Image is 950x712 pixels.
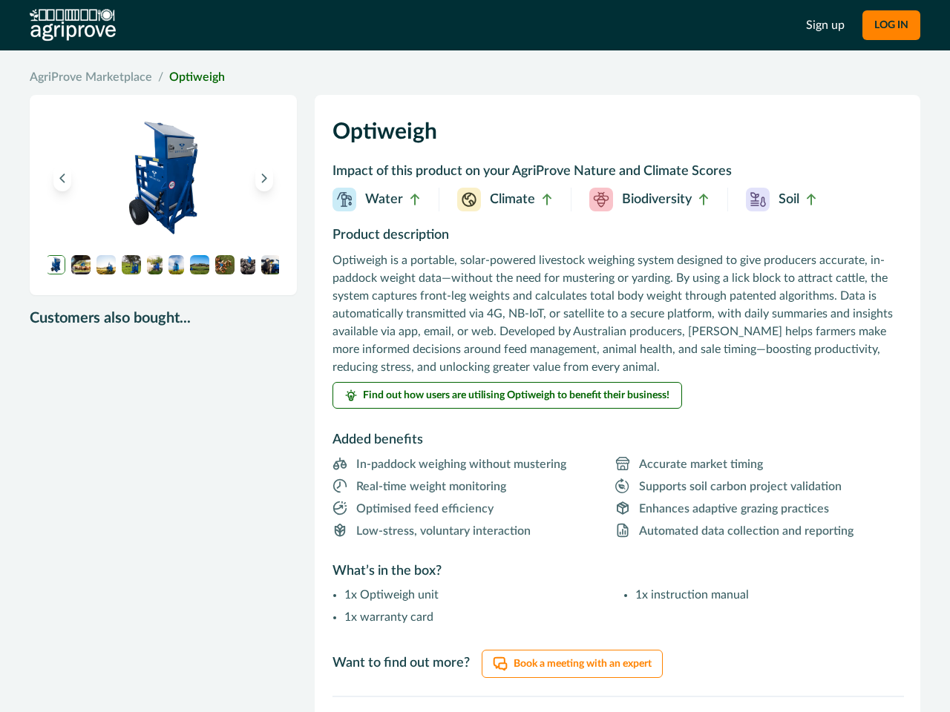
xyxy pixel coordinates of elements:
p: Accurate market timing [639,455,763,473]
a: Sign up [806,16,845,34]
img: An Optiweigh unit [46,255,65,274]
img: A screenshot of the Ready Graze application showing a 3D map of animal positions [168,255,184,274]
p: In-paddock weighing without mustering [356,455,566,473]
button: Next image [255,165,273,191]
p: Real-time weight monitoring [356,478,506,495]
span: / [158,68,163,86]
h2: Added benefits [332,415,902,455]
li: 1x warranty card [344,608,612,626]
p: Book a meeting with an expert [514,658,652,670]
nav: breadcrumb [30,68,920,86]
p: Climate [490,190,535,210]
h2: What’s in the box? [332,555,902,586]
img: A screenshot of the Ready Graze application showing a 3D map of animal positions [215,255,235,274]
li: 1x instruction manual [635,586,902,604]
a: Optiweigh [169,71,225,83]
h2: Impact of this product on your AgriProve Nature and Climate Scores [332,160,902,188]
p: Water [365,190,403,210]
img: A hand holding a CERES RANCH device [71,255,91,274]
p: Low-stress, voluntary interaction [356,522,531,540]
p: Enhances adaptive grazing practices [639,500,829,518]
img: A CERES RANCH device applied to the ear of a cow [147,255,163,274]
h2: Product description [332,226,902,251]
img: A screenshot of the Ready Graze application showing a 3D map of animal positions [240,255,255,274]
p: Customers also bought... [30,307,297,329]
h1: Optiweigh [332,113,902,160]
button: Book a meeting with an expert [482,650,663,678]
p: Optimised feed efficiency [356,500,494,518]
p: Soil [779,190,799,210]
img: A box of CERES RANCH devices [122,255,141,274]
p: Want to find out more? [332,653,470,673]
button: Find out how users are utilising Optiweigh to benefit their business! [332,382,682,409]
p: Supports soil carbon project validation [639,478,842,495]
img: AgriProve logo [30,9,116,42]
p: Biodiversity [622,190,692,210]
li: 1x Optiweigh unit [344,586,612,604]
p: Automated data collection and reporting [639,522,854,540]
span: Find out how users are utilising Optiweigh to benefit their business! [363,390,669,400]
img: A screenshot of the Ready Graze application showing a 3D map of animal positions [261,255,281,274]
img: An Optiweigh unit [47,113,279,243]
button: LOG IN [862,10,920,40]
img: A screenshot of the Ready Graze application showing a 3D map of animal positions [190,255,209,274]
img: A single CERES RANCH device [96,255,116,274]
button: Previous image [53,165,71,191]
p: Optiweigh is a portable, solar-powered livestock weighing system designed to give producers accur... [332,251,902,376]
a: AgriProve Marketplace [30,68,152,86]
